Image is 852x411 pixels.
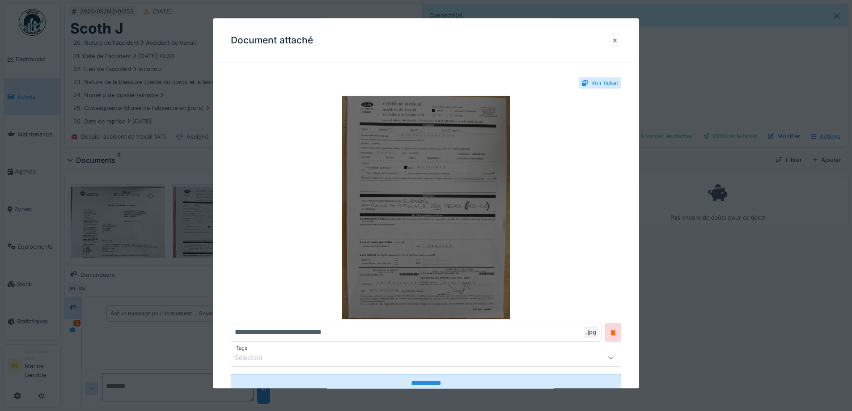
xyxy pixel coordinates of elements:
h3: Document attaché [231,35,313,46]
div: .jpg [584,326,598,339]
div: Sélection [235,353,275,363]
div: Voir ticket [591,79,618,87]
label: Tags [234,345,249,352]
img: 76064668-6bc4-4dff-828c-22e6a29fe133-17540569240587668867830073347814.jpg [231,96,621,320]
